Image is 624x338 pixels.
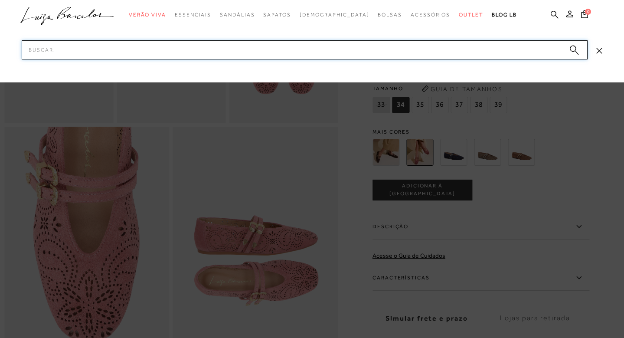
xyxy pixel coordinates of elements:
a: categoryNavScreenReaderText [411,7,450,23]
span: Verão Viva [129,12,166,18]
span: Sandálias [220,12,255,18]
span: Sapatos [263,12,291,18]
a: noSubCategoriesText [300,7,369,23]
a: categoryNavScreenReaderText [378,7,402,23]
span: Essenciais [175,12,211,18]
a: categoryNavScreenReaderText [220,7,255,23]
span: [DEMOGRAPHIC_DATA] [300,12,369,18]
input: Buscar. [22,40,588,59]
span: 0 [585,9,591,15]
a: categoryNavScreenReaderText [175,7,211,23]
span: BLOG LB [492,12,517,18]
span: Bolsas [378,12,402,18]
a: BLOG LB [492,7,517,23]
a: categoryNavScreenReaderText [263,7,291,23]
span: Outlet [459,12,483,18]
button: 0 [578,10,591,21]
a: categoryNavScreenReaderText [129,7,166,23]
span: Acessórios [411,12,450,18]
a: categoryNavScreenReaderText [459,7,483,23]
